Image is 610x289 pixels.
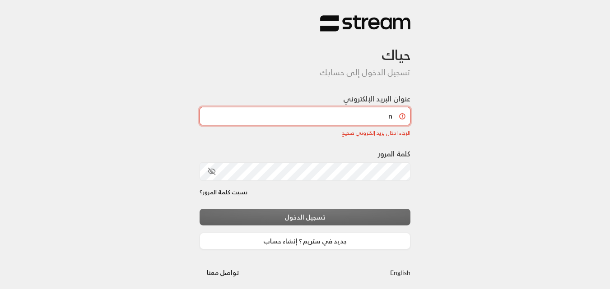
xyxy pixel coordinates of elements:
[200,267,247,278] a: تواصل معنا
[200,107,411,125] input: اكتب بريدك الإلكتروني هنا
[204,164,219,179] button: toggle password visibility
[378,148,410,159] label: كلمة المرور
[200,128,411,137] div: الرجاء ادخال بريد إلكتروني صحيح
[200,68,411,78] h5: تسجيل الدخول إلى حسابك
[200,188,247,197] a: نسيت كلمة المرور؟
[200,32,411,63] h3: حياك
[343,93,410,104] label: عنوان البريد الإلكتروني
[200,264,247,281] button: تواصل معنا
[200,233,411,249] a: جديد في ستريم؟ إنشاء حساب
[390,264,410,281] a: English
[320,15,410,32] img: Stream Logo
